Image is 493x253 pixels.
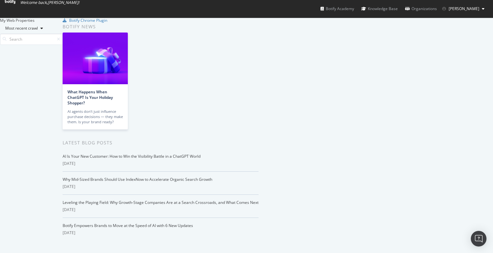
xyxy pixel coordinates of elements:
a: Botify Chrome Plugin [63,18,107,23]
button: [PERSON_NAME] [437,4,490,14]
div: Botify news [63,23,259,30]
div: Botify Academy [321,6,354,12]
div: Most recent crawl [5,26,38,30]
div: Botify Chrome Plugin [69,18,107,23]
img: What Happens When ChatGPT Is Your Holiday Shopper? [63,33,128,84]
div: Knowledge Base [361,6,398,12]
span: John McLendon [449,6,479,11]
div: Organizations [405,6,437,12]
div: Open Intercom Messenger [471,231,486,246]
